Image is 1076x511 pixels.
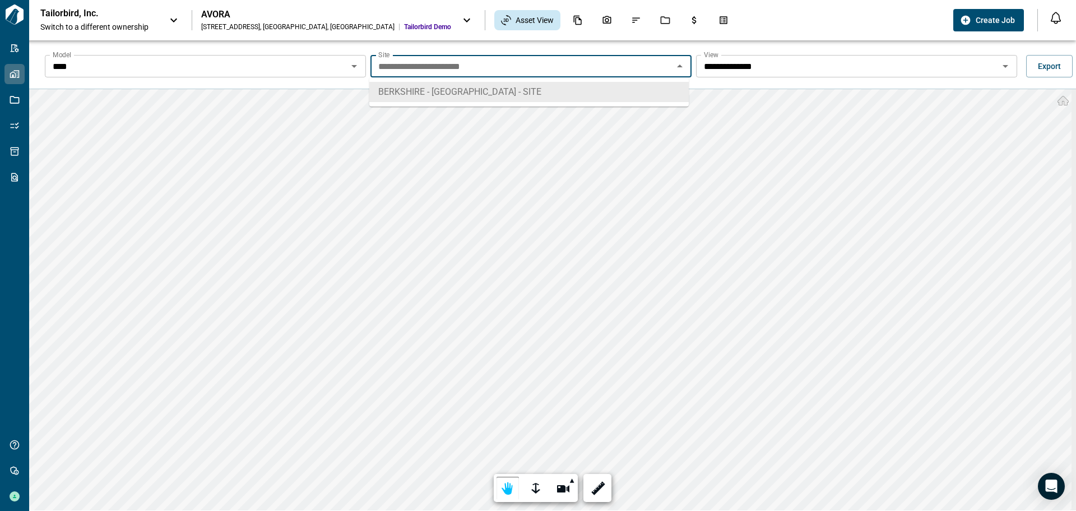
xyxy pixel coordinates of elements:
[40,8,141,19] p: Tailorbird, Inc.
[712,11,735,30] div: Takeoff Center
[624,11,648,30] div: Issues & Info
[1026,55,1073,77] button: Export
[653,11,677,30] div: Jobs
[40,21,158,33] span: Switch to a different ownership
[1038,61,1061,72] span: Export
[404,22,451,31] span: Tailorbird Demo
[494,10,560,30] div: Asset View
[683,11,706,30] div: Budgets
[346,58,362,74] button: Open
[378,50,389,59] label: Site
[369,82,689,102] li: BERKSHIRE - [GEOGRAPHIC_DATA] - SITE
[1038,473,1065,500] div: Open Intercom Messenger
[566,11,590,30] div: Documents
[201,22,395,31] div: [STREET_ADDRESS] , [GEOGRAPHIC_DATA] , [GEOGRAPHIC_DATA]
[1047,9,1065,27] button: Open notification feed
[998,58,1013,74] button: Open
[976,15,1015,26] span: Create Job
[704,50,718,59] label: View
[953,9,1024,31] button: Create Job
[672,58,688,74] button: Close
[595,11,619,30] div: Photos
[201,9,451,20] div: AVORA
[516,15,554,26] span: Asset View
[53,50,71,59] label: Model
